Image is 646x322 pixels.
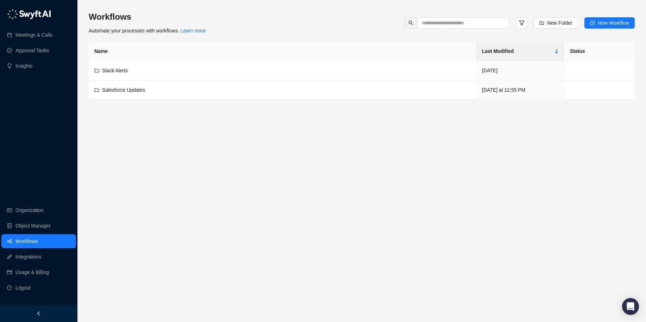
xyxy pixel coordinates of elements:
[94,87,99,92] span: folder
[539,20,544,25] span: folder-add
[590,20,595,25] span: plus-circle
[94,68,99,73] span: folder
[476,80,564,100] td: [DATE] at 12:55 PM
[476,61,564,80] td: [DATE]
[15,203,43,217] a: Organization
[534,17,578,29] button: New Folder
[482,47,553,55] span: Last Modified
[519,20,525,26] span: filter
[622,298,639,315] div: Open Intercom Messenger
[89,28,206,34] span: Automate your processes with workflows.
[15,234,38,248] a: Workflows
[15,281,31,295] span: Logout
[584,17,635,29] button: New Workflow
[15,59,32,73] a: Insights
[102,68,128,73] span: Slack Alerts
[598,19,629,27] span: New Workflow
[36,311,41,316] span: left
[15,265,49,279] a: Usage & Billing
[7,9,51,19] img: logo-05li4sbe.png
[15,28,52,42] a: Meetings & Calls
[102,87,145,93] span: Salesforce Updates
[89,11,206,23] h3: Workflows
[7,285,12,290] span: logout
[408,20,413,25] span: search
[547,19,572,27] span: New Folder
[564,42,635,61] th: Status
[15,43,49,57] a: Approval Tasks
[89,42,476,61] th: Name
[15,250,41,264] a: Integrations
[15,219,51,233] a: Object Manager
[181,28,206,34] a: Learn more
